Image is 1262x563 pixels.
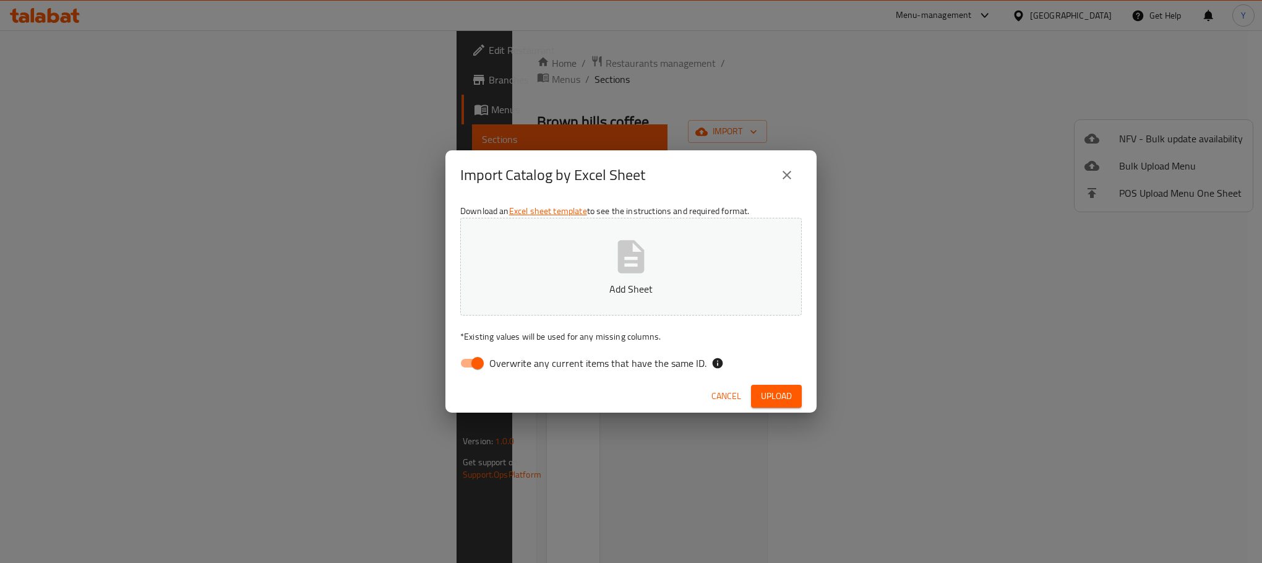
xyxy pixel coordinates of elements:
h2: Import Catalog by Excel Sheet [460,165,645,185]
div: Download an to see the instructions and required format. [445,200,817,379]
span: Cancel [711,389,741,404]
button: Cancel [706,385,746,408]
p: Add Sheet [479,281,783,296]
button: close [772,160,802,190]
svg: If the overwrite option isn't selected, then the items that match an existing ID will be ignored ... [711,357,724,369]
p: Existing values will be used for any missing columns. [460,330,802,343]
span: Upload [761,389,792,404]
button: Upload [751,385,802,408]
button: Add Sheet [460,218,802,316]
span: Overwrite any current items that have the same ID. [489,356,706,371]
a: Excel sheet template [509,203,587,219]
